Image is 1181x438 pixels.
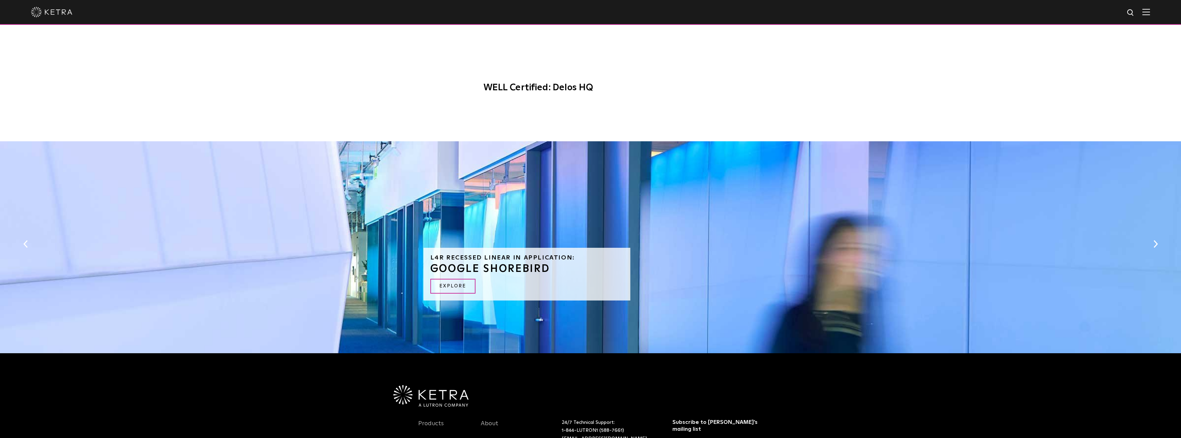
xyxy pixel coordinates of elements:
[672,419,761,433] h3: Subscribe to [PERSON_NAME]’s mailing list
[430,279,476,294] a: EXPLORE
[1142,9,1150,15] img: Hamburger%20Nav.svg
[22,240,29,248] button: Previous
[1127,9,1135,17] img: search icon
[1152,240,1159,248] button: Next
[418,420,444,436] a: Products
[430,264,623,274] h3: GOOGLE SHOREBIRD
[562,428,624,433] a: 1-844-LUTRON1 (588-7661)
[31,7,72,17] img: ketra-logo-2019-white
[430,255,623,261] h6: L4R Recessed Linear in Application:
[481,420,498,436] a: About
[393,385,469,407] img: Ketra-aLutronCo_White_RGB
